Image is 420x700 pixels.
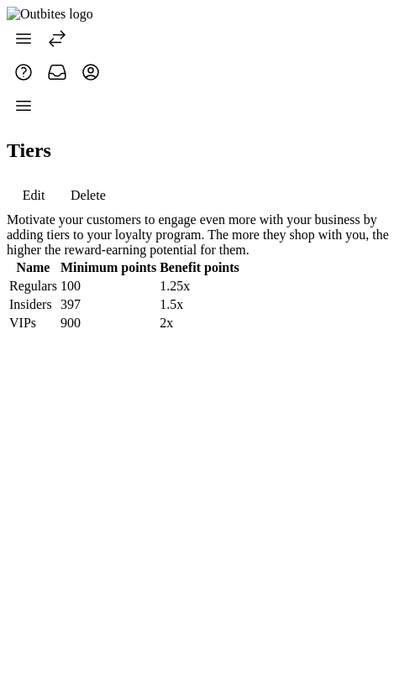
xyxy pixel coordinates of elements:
[159,296,240,313] td: 1.5x
[60,315,157,332] td: 900
[60,259,157,276] th: Minimum points
[23,188,45,203] span: Edit
[8,315,58,332] td: VIPs
[8,296,58,313] td: Insiders
[159,259,240,276] th: Benefit points
[7,179,60,212] button: Edit
[60,179,116,212] button: Delete
[8,259,58,276] th: Name
[159,278,240,295] td: 1.25x
[71,188,106,203] span: Delete
[7,7,93,22] img: Outbites logo
[8,278,58,295] td: Regulars
[7,139,413,162] h2: Tiers
[60,296,157,313] td: 397
[7,212,413,258] div: Motivate your customers to engage even more with your business by adding tiers to your loyalty pr...
[60,278,157,295] td: 100
[159,315,240,332] td: 2x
